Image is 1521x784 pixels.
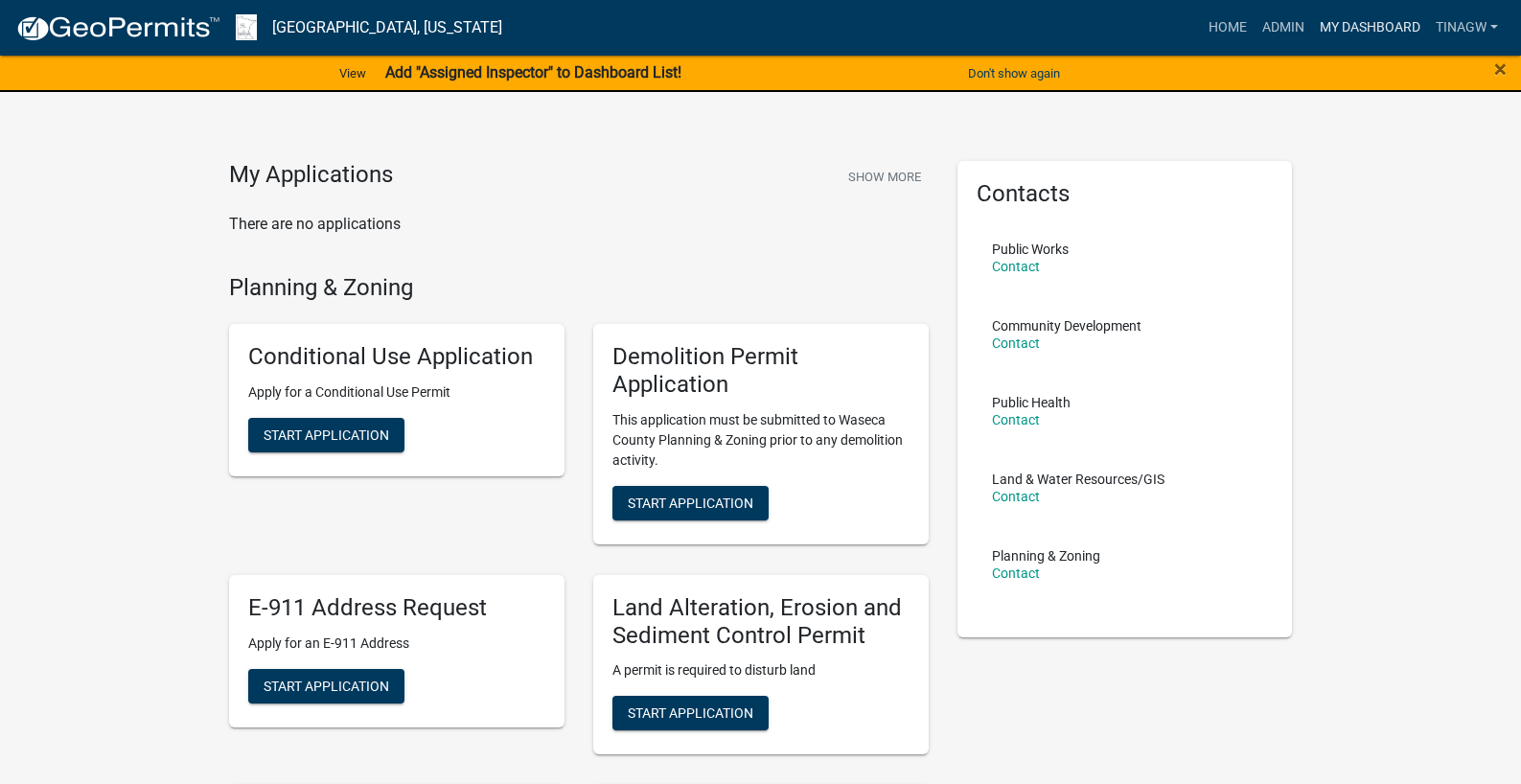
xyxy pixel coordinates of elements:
[612,486,769,520] button: Start Application
[1255,10,1312,46] a: Admin
[612,594,910,650] h5: Land Alteration, Erosion and Sediment Control Permit
[264,427,389,443] span: Start Application
[1201,10,1255,46] a: Home
[992,565,1040,581] a: Contact
[248,594,545,622] h5: E-911 Address Request
[1428,10,1506,46] a: TinaGW
[992,473,1164,486] p: Land & Water Resources/GIS
[612,343,910,399] h5: Demolition Permit Application
[229,213,929,236] p: There are no applications
[977,180,1274,208] h5: Contacts
[612,660,910,680] p: A permit is required to disturb land
[229,274,929,302] h4: Planning & Zoning
[992,412,1040,427] a: Contact
[248,382,545,403] p: Apply for a Conditional Use Permit
[612,696,769,730] button: Start Application
[992,335,1040,351] a: Contact
[1494,58,1507,81] button: Close
[385,63,681,81] strong: Add "Assigned Inspector" to Dashboard List!
[248,669,404,703] button: Start Application
[236,14,257,40] img: Waseca County, Minnesota
[992,319,1141,333] p: Community Development
[264,678,389,693] span: Start Application
[628,705,753,721] span: Start Application
[1494,56,1507,82] span: ×
[992,489,1040,504] a: Contact
[272,12,502,44] a: [GEOGRAPHIC_DATA], [US_STATE]
[992,549,1100,563] p: Planning & Zoning
[248,343,545,371] h5: Conditional Use Application
[841,161,929,193] button: Show More
[248,418,404,452] button: Start Application
[628,495,753,510] span: Start Application
[960,58,1068,89] button: Don't show again
[992,259,1040,274] a: Contact
[992,396,1071,409] p: Public Health
[992,242,1069,256] p: Public Works
[1312,10,1428,46] a: My Dashboard
[248,634,545,654] p: Apply for an E-911 Address
[332,58,374,89] a: View
[229,161,393,190] h4: My Applications
[612,410,910,471] p: This application must be submitted to Waseca County Planning & Zoning prior to any demolition act...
